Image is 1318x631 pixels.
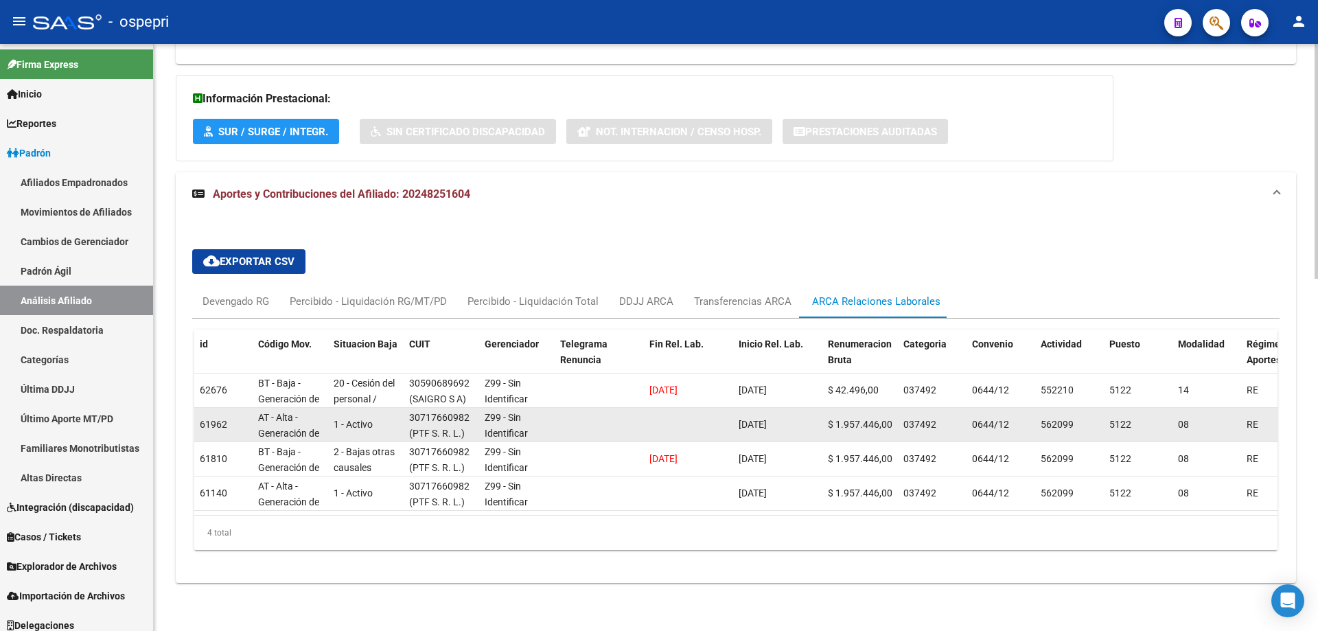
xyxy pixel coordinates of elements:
[739,487,767,498] span: [DATE]
[485,412,528,439] span: Z99 - Sin Identificar
[1041,339,1082,349] span: Actividad
[203,255,294,268] span: Exportar CSV
[805,126,937,138] span: Prestaciones Auditadas
[1178,339,1225,349] span: Modalidad
[898,330,967,390] datatable-header-cell: Categoria
[485,481,528,507] span: Z99 - Sin Identificar
[386,126,545,138] span: Sin Certificado Discapacidad
[1291,13,1307,30] mat-icon: person
[7,116,56,131] span: Reportes
[193,89,1096,108] h3: Información Prestacional:
[258,481,319,523] span: AT - Alta - Generación de clave
[967,330,1035,390] datatable-header-cell: Convenio
[1271,584,1304,617] div: Open Intercom Messenger
[7,559,117,574] span: Explorador de Archivos
[972,339,1013,349] span: Convenio
[619,294,673,309] div: DDJJ ARCA
[649,453,678,464] span: [DATE]
[409,393,466,404] span: (SAIGRO S A)
[1247,385,1258,395] span: RE
[213,187,470,200] span: Aportes y Contribuciones del Afiliado: 20248251604
[1178,385,1189,395] span: 14
[1172,330,1241,390] datatable-header-cell: Modalidad
[1109,339,1140,349] span: Puesto
[1247,339,1286,365] span: Régimen Aportes
[1041,385,1074,395] span: 552210
[1109,453,1131,464] span: 5122
[194,516,1277,550] div: 4 total
[7,57,78,72] span: Firma Express
[1041,487,1074,498] span: 562099
[649,385,678,395] span: [DATE]
[485,378,528,404] span: Z99 - Sin Identificar
[1109,385,1131,395] span: 5122
[1178,419,1189,430] span: 08
[409,428,465,439] span: (PTF S. R. L.)
[404,330,479,390] datatable-header-cell: CUIT
[1109,419,1131,430] span: 5122
[972,385,1009,395] span: 0644/12
[176,216,1296,583] div: Aportes y Contribuciones del Afiliado: 20248251604
[1247,419,1258,430] span: RE
[409,496,465,507] span: (PTF S. R. L.)
[822,330,898,390] datatable-header-cell: Renumeracion Bruta
[1178,487,1189,498] span: 08
[739,419,767,430] span: [DATE]
[203,294,269,309] div: Devengado RG
[739,339,803,349] span: Inicio Rel. Lab.
[733,330,822,390] datatable-header-cell: Inicio Rel. Lab.
[328,330,404,390] datatable-header-cell: Situacion Baja
[739,385,767,395] span: [DATE]
[903,487,936,498] span: 037492
[828,419,892,430] span: $ 1.957.446,00
[1109,487,1131,498] span: 5122
[194,330,253,390] datatable-header-cell: id
[11,13,27,30] mat-icon: menu
[258,446,319,489] span: BT - Baja - Generación de Clave
[649,339,704,349] span: Fin Rel. Lab.
[360,119,556,144] button: Sin Certificado Discapacidad
[828,487,892,498] span: $ 1.957.446,00
[903,419,936,430] span: 037492
[1104,330,1172,390] datatable-header-cell: Puesto
[903,453,936,464] span: 037492
[218,126,328,138] span: SUR / SURGE / INTEGR.
[479,330,555,390] datatable-header-cell: Gerenciador
[596,126,761,138] span: Not. Internacion / Censo Hosp.
[972,419,1009,430] span: 0644/12
[485,339,539,349] span: Gerenciador
[409,376,470,391] div: 30590689692
[200,453,227,464] span: 61810
[409,479,470,494] div: 30717660982
[972,453,1009,464] span: 0644/12
[1041,453,1074,464] span: 562099
[192,249,305,274] button: Exportar CSV
[409,444,470,460] div: 30717660982
[193,119,339,144] button: SUR / SURGE / INTEGR.
[334,419,373,430] span: 1 - Activo
[467,294,599,309] div: Percibido - Liquidación Total
[1178,453,1189,464] span: 08
[555,330,644,390] datatable-header-cell: Telegrama Renuncia
[972,487,1009,498] span: 0644/12
[7,146,51,161] span: Padrón
[1247,453,1258,464] span: RE
[200,339,208,349] span: id
[828,385,879,395] span: $ 42.496,00
[409,339,430,349] span: CUIT
[200,487,227,498] span: 61140
[108,7,169,37] span: - ospepri
[7,87,42,102] span: Inicio
[203,253,220,269] mat-icon: cloud_download
[1035,330,1104,390] datatable-header-cell: Actividad
[903,385,936,395] span: 037492
[334,446,395,473] span: 2 - Bajas otras causales
[334,339,397,349] span: Situacion Baja
[290,294,447,309] div: Percibido - Liquidación RG/MT/PD
[258,378,319,420] span: BT - Baja - Generación de Clave
[7,588,125,604] span: Importación de Archivos
[258,412,319,455] span: AT - Alta - Generación de clave
[253,330,328,390] datatable-header-cell: Código Mov.
[903,339,947,349] span: Categoria
[7,529,81,544] span: Casos / Tickets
